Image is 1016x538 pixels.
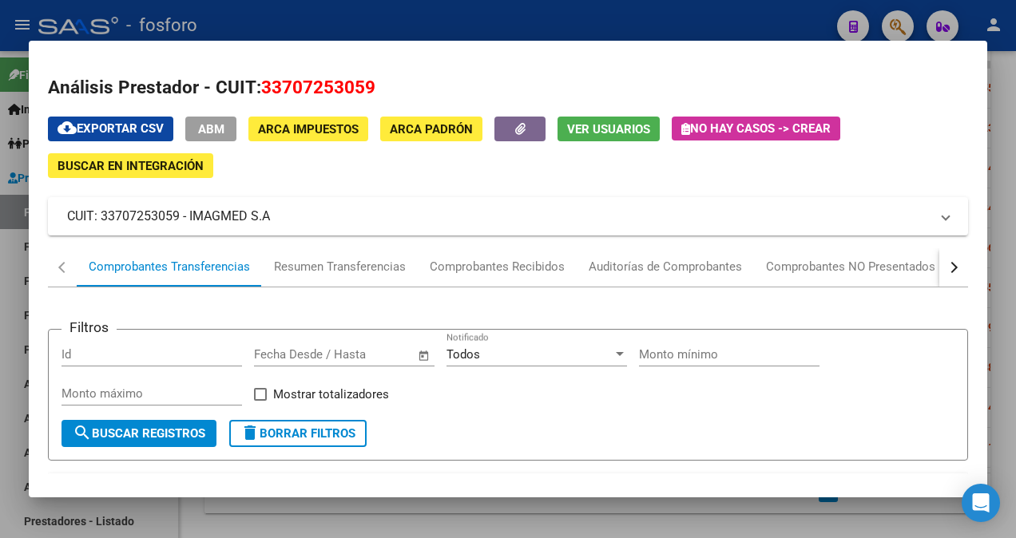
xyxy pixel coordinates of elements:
button: No hay casos -> Crear [672,117,840,140]
span: ABM [198,122,224,136]
button: ABM [185,117,236,141]
datatable-header-cell: Acciones [415,473,955,526]
datatable-header-cell: ID [48,473,96,526]
span: Borrar Filtros [240,426,355,441]
input: Fecha inicio [254,347,319,362]
button: Ver Usuarios [558,117,660,141]
mat-panel-title: CUIT: 33707253059 - IMAGMED S.A [67,207,930,226]
datatable-header-cell: Notificado [351,473,415,526]
span: Exportar CSV [58,121,164,136]
mat-icon: delete [240,423,260,442]
span: ARCA Padrón [390,122,473,136]
span: No hay casos -> Crear [681,121,831,136]
div: Auditorías de Comprobantes [589,258,742,276]
datatable-header-cell: OP [288,473,351,526]
input: Fecha fin [333,347,411,362]
button: Borrar Filtros [229,420,367,447]
button: ARCA Padrón [380,117,482,141]
button: Buscar en Integración [48,153,213,178]
span: Buscar Registros [73,426,205,441]
div: Comprobantes Transferencias [89,258,250,276]
span: ARCA Impuestos [258,122,359,136]
mat-icon: cloud_download [58,118,77,137]
span: Todos [446,347,480,362]
h2: Análisis Prestador - CUIT: [48,74,968,101]
button: Buscar Registros [62,420,216,447]
div: Resumen Transferencias [274,258,406,276]
span: 33707253059 [261,77,375,97]
div: Comprobantes NO Presentados (fuente ARCA) [766,258,1014,276]
button: Exportar CSV [48,117,173,141]
div: Open Intercom Messenger [962,484,1000,522]
div: Comprobantes Recibidos [430,258,565,276]
span: Ver Usuarios [567,122,650,136]
span: Mostrar totalizadores [273,385,389,404]
mat-expansion-panel-header: CUIT: 33707253059 - IMAGMED S.A [48,197,968,235]
datatable-header-cell: Fecha T. [96,473,192,526]
span: Buscar en Integración [58,159,204,173]
button: ARCA Impuestos [248,117,368,141]
mat-icon: search [73,423,92,442]
h3: Filtros [62,317,117,338]
datatable-header-cell: Monto [192,473,288,526]
button: Open calendar [415,346,434,365]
